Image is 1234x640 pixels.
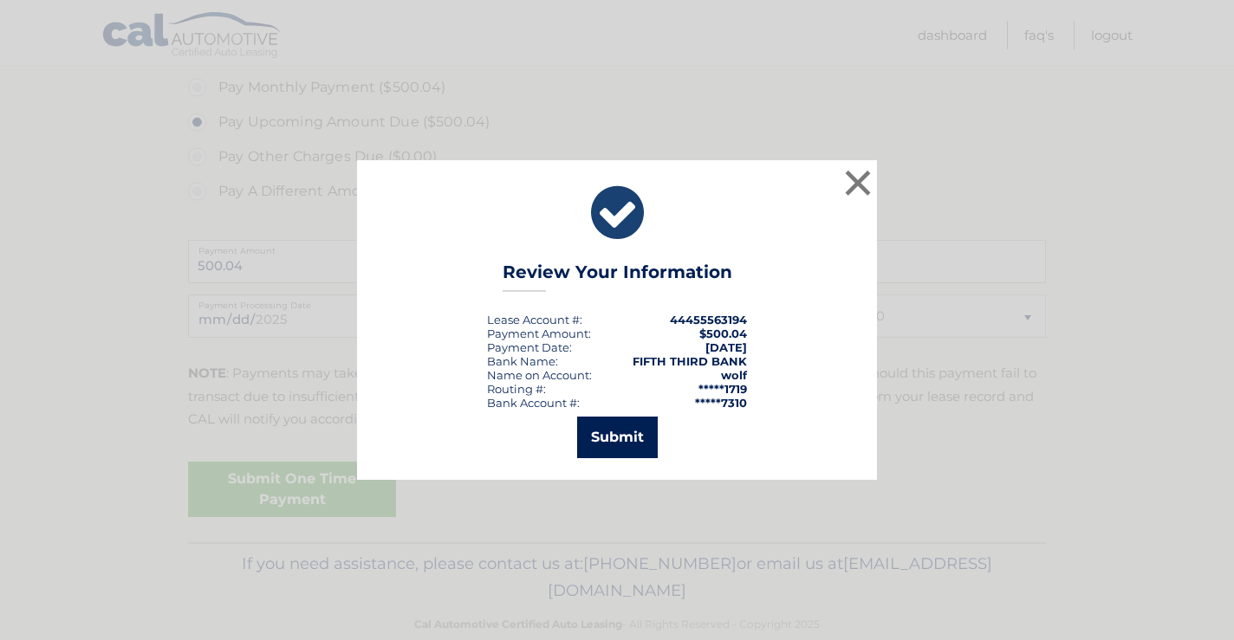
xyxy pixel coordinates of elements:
div: Routing #: [487,382,546,396]
button: Submit [577,417,658,458]
div: Bank Name: [487,354,558,368]
div: Bank Account #: [487,396,580,410]
strong: 44455563194 [670,313,747,326]
div: Lease Account #: [487,313,582,326]
strong: wolf [721,368,747,382]
span: [DATE] [705,340,747,354]
span: $500.04 [699,326,747,340]
button: × [841,165,875,200]
div: Name on Account: [487,368,592,382]
strong: FIFTH THIRD BANK [633,354,747,368]
div: : [487,340,572,354]
div: Payment Amount: [487,326,591,340]
span: Payment Date [487,340,569,354]
h3: Review Your Information [503,262,732,292]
